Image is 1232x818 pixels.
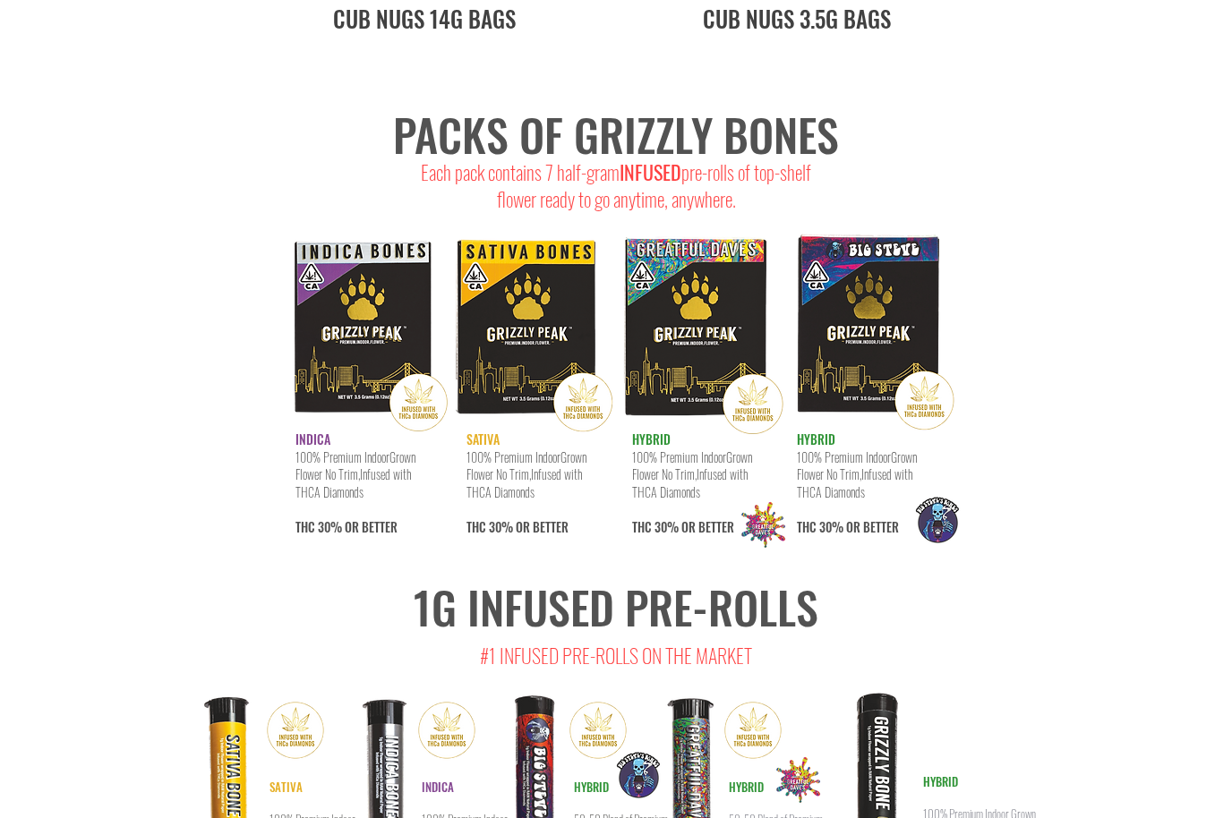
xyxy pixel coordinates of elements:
[620,158,681,186] span: INFUSED
[415,698,479,763] img: THC-infused.png
[480,641,752,669] span: #1 INFUSED PRE-ROLLS ON THE MARKET
[923,772,958,790] span: HYBRID
[797,430,835,448] span: HYBRID
[466,464,582,536] span: THC 30% OR BETTER
[466,464,582,501] span: Infused with THCA Diamonds
[263,698,328,763] img: THC-infused.png
[797,447,891,466] span: 100% Premium Indoor
[295,464,411,501] span: Infused with THCA Diamonds
[599,736,678,814] img: BS-Logo.png
[333,2,516,35] span: CUB NUGS 14G BAGS
[790,217,960,439] img: 7BS.png
[729,490,798,559] img: GD-logo.png
[632,464,748,501] span: Infused with THCA Diamonds
[729,778,764,796] span: HYBRID
[721,698,785,763] img: THC-infused.png
[295,447,415,484] span: Grown Flower No Trim,
[446,219,616,440] img: 7sativa.png
[421,158,811,214] span: Each pack contains 7 half-gram pre-rolls of top-shelf flower ready to go anytime, anywhere.
[286,222,452,439] img: 7indica.png
[295,430,330,448] span: INDICA
[764,746,833,814] img: GD-logo.png
[898,481,977,559] img: BS-Logo.png
[414,573,818,639] span: 1G INFUSED PRE-ROLLS
[616,217,790,443] img: 7gd.png
[632,447,752,484] span: Grown Flower No Trim,
[466,447,586,484] span: Grown Flower No Trim,
[295,447,389,466] span: 100% Premium Indoor
[797,464,912,501] span: Infused with THCA Diamonds
[797,464,912,536] span: THC 30% OR BETTER
[295,464,411,536] span: THC 30% OR BETTER
[632,464,748,536] span: THC 30% OR BETTER
[703,2,891,35] span: CUB NUGS 3.5G BAGS
[797,447,917,484] span: Grown Flower No Trim,
[393,100,839,166] span: PACKS OF GRIZZLY BONES
[632,447,726,466] span: 100% Premium Indoor
[466,447,560,466] span: 100% Premium Indoor
[574,778,609,796] span: HYBRID
[566,698,630,763] img: THC-infused.png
